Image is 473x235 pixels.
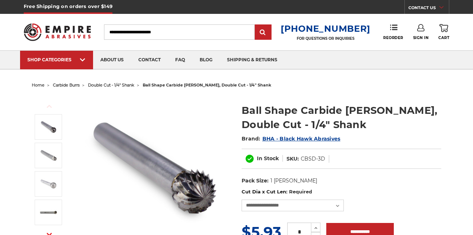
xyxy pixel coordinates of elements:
[438,24,449,40] a: Cart
[242,103,441,132] h1: Ball Shape Carbide [PERSON_NAME], Double Cut - 1/4" Shank
[168,51,192,69] a: faq
[93,51,131,69] a: about us
[242,177,269,185] dt: Pack Size:
[281,23,370,34] a: [PHONE_NUMBER]
[438,35,449,40] span: Cart
[39,118,58,136] img: ball shape carbide bur 1/4" shank
[408,4,449,14] a: CONTACT US
[32,82,45,88] a: home
[192,51,220,69] a: blog
[242,188,441,196] label: Cut Dia x Cut Len:
[242,135,261,142] span: Brand:
[143,82,271,88] span: ball shape carbide [PERSON_NAME], double cut - 1/4" shank
[131,51,168,69] a: contact
[383,35,403,40] span: Reorder
[270,177,317,185] dd: 1 [PERSON_NAME]
[301,155,325,163] dd: CBSD-3D
[39,203,58,221] img: SD-3 ball shape carbide burr 1/4" shank
[88,82,134,88] a: double cut - 1/4" shank
[41,99,58,114] button: Previous
[413,35,429,40] span: Sign In
[53,82,80,88] a: carbide burrs
[257,155,279,162] span: In Stock
[256,25,270,40] input: Submit
[39,146,58,165] img: SD-1D ball shape carbide burr with 1/4 inch shank
[289,189,312,194] small: Required
[27,57,86,62] div: SHOP CATEGORIES
[383,24,403,40] a: Reorder
[220,51,285,69] a: shipping & returns
[39,175,58,193] img: SD-5D ball shape carbide burr with 1/4 inch shank
[281,36,370,41] p: FOR QUESTIONS OR INQUIRIES
[287,155,299,163] dt: SKU:
[24,19,91,45] img: Empire Abrasives
[262,135,341,142] a: BHA - Black Hawk Abrasives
